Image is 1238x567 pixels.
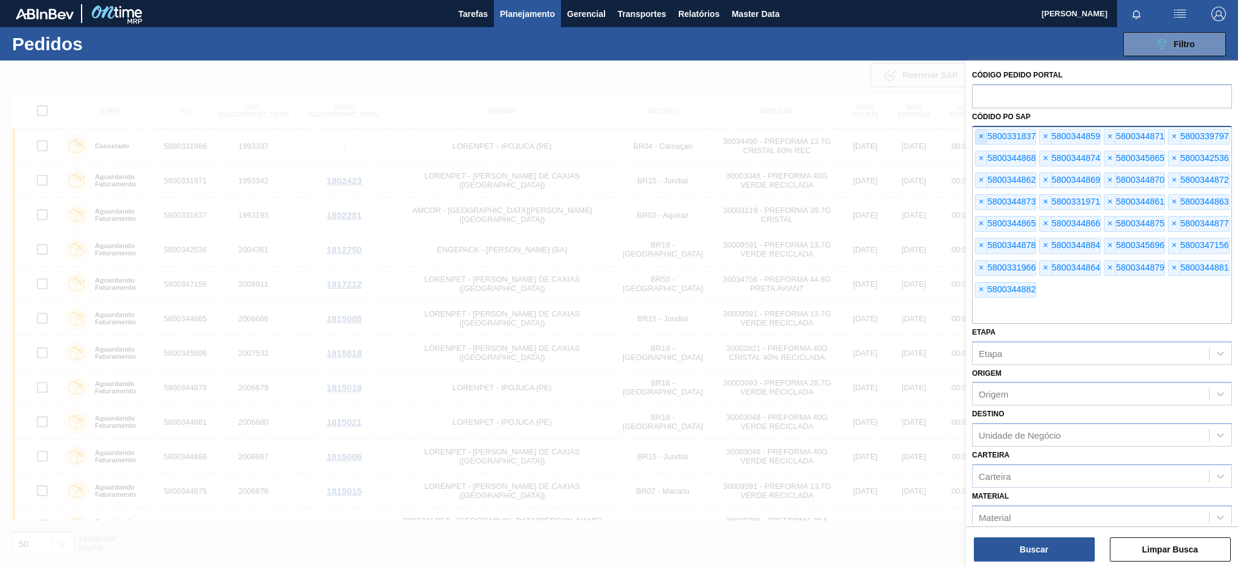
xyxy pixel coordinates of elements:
span: × [1040,173,1051,188]
div: Etapa [979,348,1002,358]
span: × [1168,173,1180,188]
span: × [1104,195,1116,209]
span: Relatórios [678,7,719,21]
span: Gerencial [567,7,606,21]
span: × [976,151,987,166]
div: Material [979,512,1011,522]
div: 5800344862 [975,172,1036,188]
span: × [976,217,987,231]
div: 5800344859 [1039,129,1100,145]
span: × [976,195,987,209]
label: Destino [972,410,1004,418]
img: Logout [1211,7,1226,21]
span: × [1040,129,1051,144]
span: × [1040,217,1051,231]
span: × [1104,129,1116,144]
div: Unidade de Negócio [979,430,1061,441]
div: 5800344872 [1168,172,1229,188]
div: 5800345865 [1104,151,1165,166]
div: 5800344870 [1104,172,1165,188]
span: × [1104,151,1116,166]
span: × [976,173,987,188]
span: × [1104,217,1116,231]
div: 5800344879 [1104,260,1165,276]
label: Código Pedido Portal [972,71,1063,79]
label: Material [972,492,1009,500]
div: 5800345696 [1104,238,1165,254]
img: userActions [1173,7,1187,21]
div: 5800331966 [975,260,1036,276]
div: 5800331837 [975,129,1036,145]
label: Etapa [972,328,996,336]
div: Origem [979,389,1008,399]
span: × [1104,261,1116,275]
span: × [976,238,987,253]
span: × [976,261,987,275]
label: Origem [972,369,1002,378]
div: 5800344881 [1168,260,1229,276]
div: 5800344871 [1104,129,1165,145]
div: 5800344865 [975,216,1036,232]
div: 5800344873 [975,194,1036,210]
span: × [1168,129,1180,144]
div: 5800344861 [1104,194,1165,210]
div: 5800344878 [975,238,1036,254]
div: 5800344869 [1039,172,1100,188]
div: Carteira [979,471,1011,482]
div: 5800331971 [1039,194,1100,210]
label: Carteira [972,451,1010,459]
span: × [1104,238,1116,253]
div: 5800342536 [1168,151,1229,166]
span: Master Data [731,7,779,21]
div: 5800344874 [1039,151,1100,166]
div: 5800347156 [1168,238,1229,254]
span: × [1168,151,1180,166]
h1: Pedidos [12,37,195,51]
span: Tarefas [458,7,488,21]
div: 5800344866 [1039,216,1100,232]
span: × [1040,261,1051,275]
span: × [1040,151,1051,166]
span: Filtro [1174,39,1195,49]
div: 5800344877 [1168,216,1229,232]
span: × [976,129,987,144]
span: × [1104,173,1116,188]
button: Notificações [1117,5,1156,22]
span: × [1040,238,1051,253]
div: 5800344863 [1168,194,1229,210]
div: 5800344884 [1039,238,1100,254]
span: × [1168,217,1180,231]
span: × [1168,238,1180,253]
div: 5800344882 [975,282,1036,298]
div: 5800344864 [1039,260,1100,276]
span: × [1040,195,1051,209]
div: 5800344875 [1104,216,1165,232]
div: 5800344868 [975,151,1036,166]
span: × [1168,261,1180,275]
div: 5800339797 [1168,129,1229,145]
span: × [976,283,987,297]
span: Transportes [618,7,666,21]
img: TNhmsLtSVTkK8tSr43FrP2fwEKptu5GPRR3wAAAABJRU5ErkJggg== [16,8,74,19]
span: Planejamento [500,7,555,21]
span: × [1168,195,1180,209]
label: Códido PO SAP [972,113,1031,121]
button: Filtro [1123,32,1226,56]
